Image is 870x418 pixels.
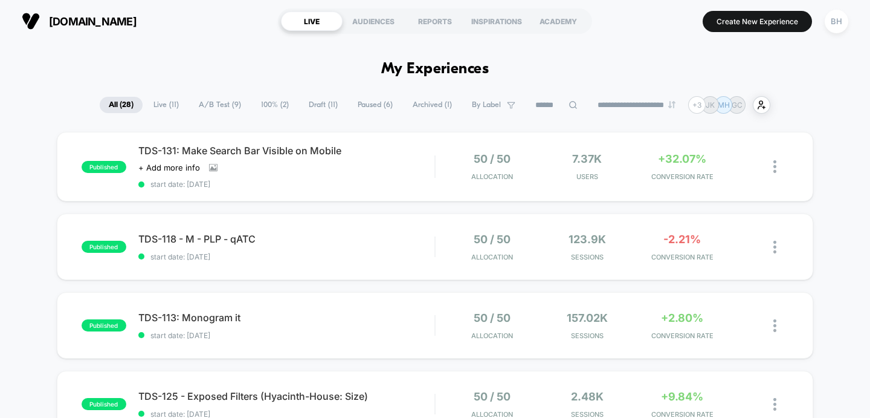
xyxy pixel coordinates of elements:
[138,233,435,245] span: TDS-118 - M - PLP - qATC
[381,60,489,78] h1: My Experiences
[472,100,501,109] span: By Label
[718,100,730,109] p: MH
[638,172,727,181] span: CONVERSION RATE
[144,97,188,113] span: Live ( 11 )
[82,319,126,331] span: published
[703,11,812,32] button: Create New Experience
[349,97,402,113] span: Paused ( 6 )
[18,11,140,31] button: [DOMAIN_NAME]
[138,390,435,402] span: TDS-125 - Exposed Filters (Hyacinth-House: Size)
[569,233,606,246] span: 123.9k
[49,15,137,28] span: [DOMAIN_NAME]
[471,172,513,181] span: Allocation
[343,11,404,31] div: AUDIENCES
[773,241,776,253] img: close
[732,100,743,109] p: GC
[572,152,602,165] span: 7.37k
[658,152,706,165] span: +32.07%
[527,11,589,31] div: ACADEMY
[281,11,343,31] div: LIVE
[138,180,435,189] span: start date: [DATE]
[638,253,727,261] span: CONVERSION RATE
[466,11,527,31] div: INSPIRATIONS
[474,312,511,324] span: 50 / 50
[252,97,298,113] span: 100% ( 2 )
[543,253,631,261] span: Sessions
[663,233,701,246] span: -2.21%
[138,145,435,157] span: TDS-131: Make Search Bar Visible on Mobile
[138,331,435,340] span: start date: [DATE]
[661,312,703,324] span: +2.80%
[688,96,706,114] div: + 3
[474,152,511,165] span: 50 / 50
[138,312,435,324] span: TDS-113: Monogram it
[567,312,608,324] span: 157.02k
[543,172,631,181] span: Users
[474,233,511,246] span: 50 / 50
[773,398,776,411] img: close
[821,9,852,34] button: BH
[82,398,126,410] span: published
[22,12,40,30] img: Visually logo
[404,11,466,31] div: REPORTS
[638,331,727,340] span: CONVERSION RATE
[138,163,200,172] span: + Add more info
[404,97,461,113] span: Archived ( 1 )
[543,331,631,340] span: Sessions
[471,253,513,261] span: Allocation
[825,10,848,33] div: BH
[773,319,776,332] img: close
[471,331,513,340] span: Allocation
[82,161,126,173] span: published
[100,97,143,113] span: All ( 28 )
[474,390,511,403] span: 50 / 50
[138,252,435,261] span: start date: [DATE]
[706,100,715,109] p: JK
[571,390,604,403] span: 2.48k
[773,160,776,173] img: close
[661,390,703,403] span: +9.84%
[300,97,347,113] span: Draft ( 11 )
[190,97,250,113] span: A/B Test ( 9 )
[668,101,675,108] img: end
[82,241,126,253] span: published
